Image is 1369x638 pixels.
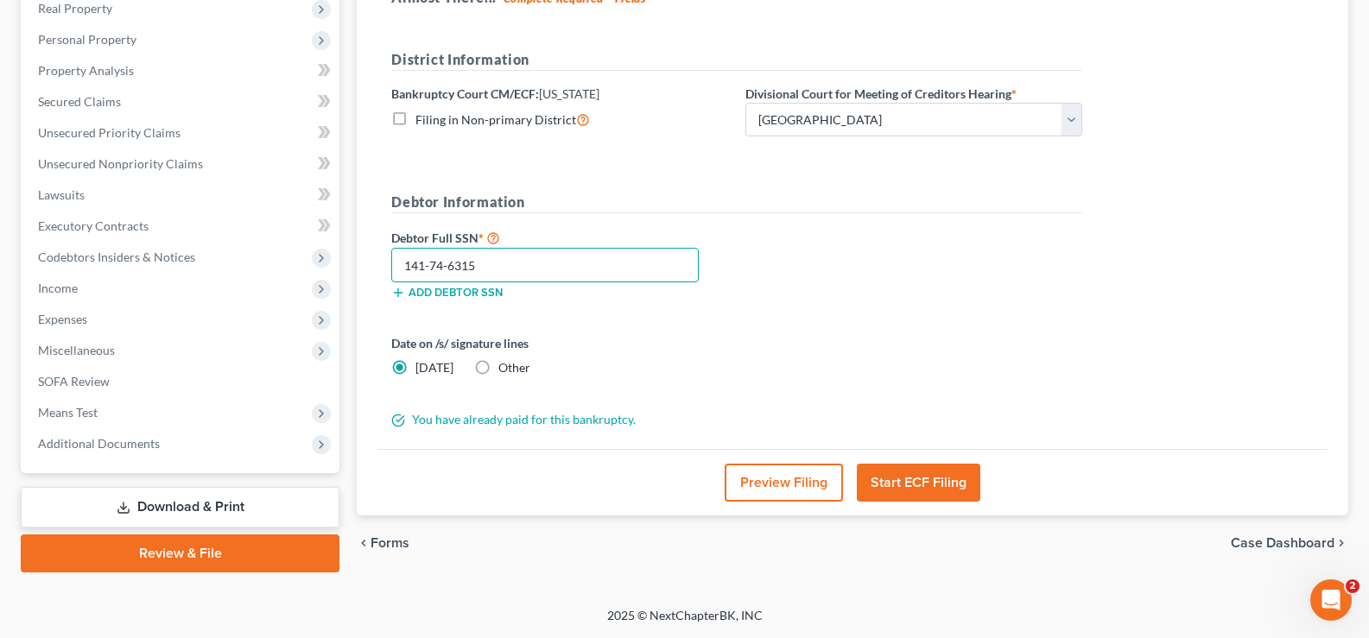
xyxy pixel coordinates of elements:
button: chevron_left Forms [357,536,433,550]
a: SOFA Review [24,366,339,397]
button: Start ECF Filing [857,464,980,502]
span: Unsecured Priority Claims [38,125,181,140]
span: [US_STATE] [539,86,599,101]
span: 2 [1346,579,1359,593]
span: SOFA Review [38,374,110,388]
label: Debtor Full SSN [383,227,737,248]
a: Lawsuits [24,180,339,211]
span: Forms [371,536,409,550]
span: Real Property [38,1,112,16]
input: XXX-XX-XXXX [391,248,699,282]
span: Unsecured Nonpriority Claims [38,156,203,171]
span: Expenses [38,312,87,326]
button: Add debtor SSN [391,286,503,300]
span: Lawsuits [38,187,85,202]
span: Case Dashboard [1231,536,1334,550]
span: Executory Contracts [38,218,149,233]
a: Download & Print [21,487,339,527]
span: Secured Claims [38,94,121,109]
span: Codebtors Insiders & Notices [38,250,195,264]
a: Review & File [21,534,339,572]
i: chevron_right [1334,536,1348,550]
iframe: Intercom live chat [1310,579,1352,621]
span: [DATE] [415,360,453,375]
span: Miscellaneous [38,343,115,357]
span: Other [498,360,530,375]
a: Case Dashboard chevron_right [1231,536,1348,550]
a: Property Analysis [24,55,339,86]
span: Property Analysis [38,63,134,78]
i: chevron_left [357,536,371,550]
span: Means Test [38,405,98,420]
div: 2025 © NextChapterBK, INC [193,607,1177,638]
h5: Debtor Information [391,192,1082,213]
span: Income [38,281,78,295]
label: Bankruptcy Court CM/ECF: [391,85,599,103]
label: Divisional Court for Meeting of Creditors Hearing [745,85,1017,103]
label: Date on /s/ signature lines [391,334,728,352]
a: Unsecured Nonpriority Claims [24,148,339,180]
h5: District Information [391,49,1082,71]
span: Personal Property [38,32,136,47]
span: Additional Documents [38,436,160,451]
button: Preview Filing [725,464,843,502]
span: Filing in Non-primary District [415,112,576,127]
a: Secured Claims [24,86,339,117]
a: Unsecured Priority Claims [24,117,339,148]
a: Executory Contracts [24,211,339,242]
div: You have already paid for this bankruptcy. [383,411,1091,428]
